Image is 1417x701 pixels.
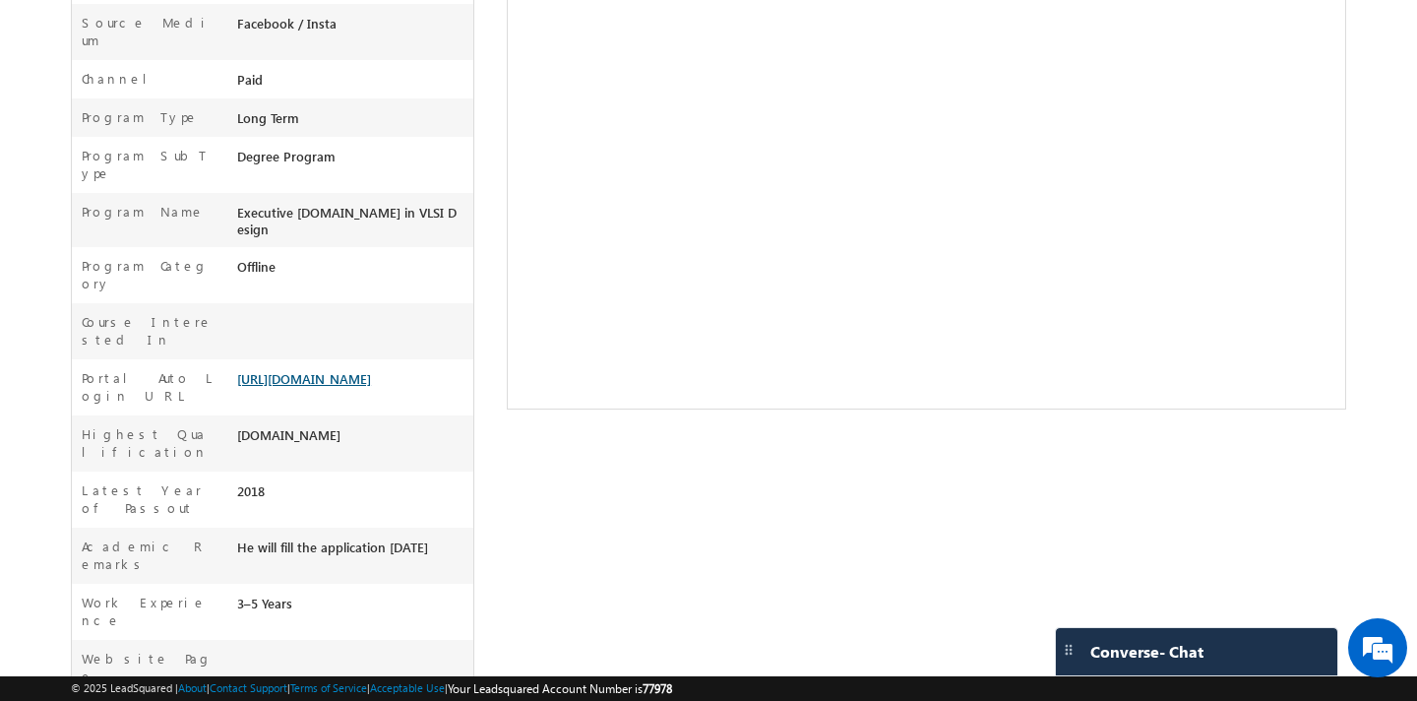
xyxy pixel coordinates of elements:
[268,549,357,576] em: Start Chat
[33,103,83,129] img: d_60004797649_company_0_60004797649
[232,147,473,174] div: Degree Program
[82,313,217,349] label: Course Interested In
[296,15,323,44] span: Time
[370,681,445,694] a: Acceptable Use
[1090,643,1203,661] span: Converse - Chat
[210,681,287,694] a: Contact Support
[323,10,370,57] div: Minimize live chat window
[232,70,473,97] div: Paid
[82,14,217,49] label: Source Medium
[82,257,217,292] label: Program Category
[232,425,473,453] div: [DOMAIN_NAME]
[82,538,217,573] label: Academic Remarks
[103,22,181,39] div: Interview Status
[339,22,378,39] div: All Time
[82,481,217,517] label: Latest Year of Passout
[82,369,217,405] label: Portal Auto Login URL
[232,538,473,565] div: He will fill the application [DATE]
[71,679,672,698] span: © 2025 LeadSquared | | | | |
[237,370,371,387] a: [URL][DOMAIN_NAME]
[82,594,217,629] label: Work Experience
[290,681,367,694] a: Terms of Service
[82,147,217,182] label: Program SubType
[1061,642,1077,658] img: carter-drag
[448,681,672,696] span: Your Leadsquared Account Number is
[102,103,331,129] div: Chat with us now
[20,67,818,185] div: No activities found!
[232,14,473,41] div: Facebook / Insta
[98,16,246,45] div: All Selected
[26,182,359,533] textarea: Type your message and hit 'Enter'
[20,15,88,44] span: Activity Type
[82,203,205,221] label: Program Name
[232,594,473,621] div: 3–5 Years
[82,108,199,126] label: Program Type
[232,257,473,285] div: Offline
[82,650,217,685] label: Website Page
[82,70,162,88] label: Channel
[643,681,672,696] span: 77978
[232,481,473,509] div: 2018
[178,681,207,694] a: About
[82,425,217,461] label: Highest Qualification
[232,108,473,136] div: Long Term
[232,203,473,247] div: Executive [DOMAIN_NAME] in VLSI Design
